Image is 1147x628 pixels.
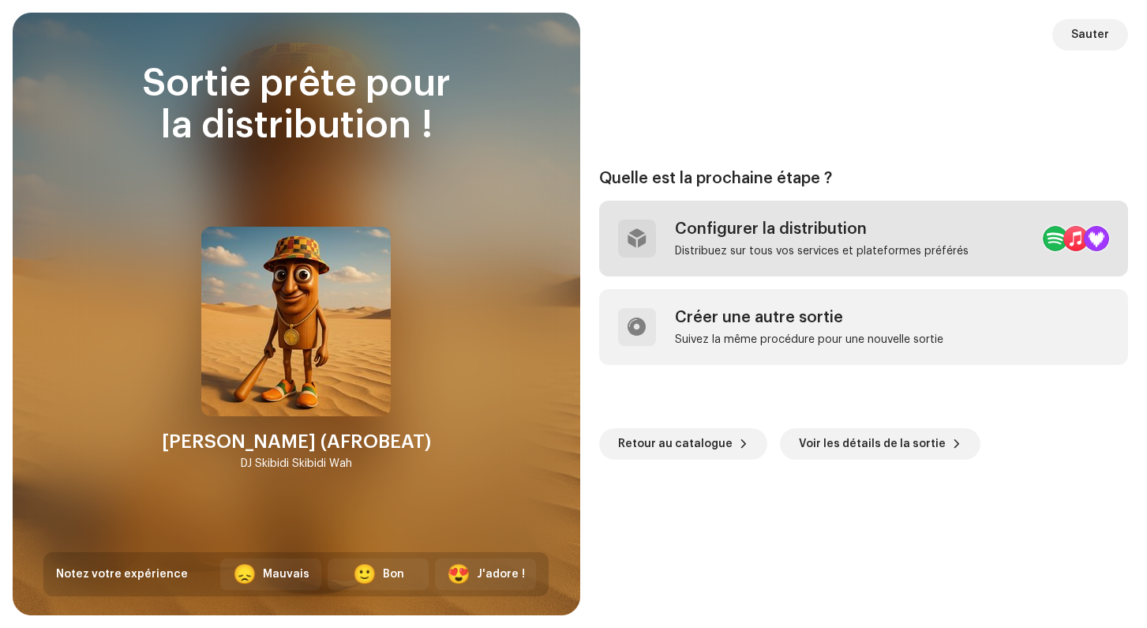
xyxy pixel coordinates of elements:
span: Voir les détails de la sortie [799,428,946,460]
div: [PERSON_NAME] (AFROBEAT) [162,429,431,454]
div: Distribuez sur tous vos services et plateformes préférés [675,245,969,258]
div: 😞 [233,565,257,584]
button: Sauter [1052,19,1128,51]
span: Sauter [1071,19,1109,51]
div: J'adore ! [477,566,525,583]
div: Quelle est la prochaine étape ? [599,169,1129,188]
re-a-post-create-item: Configurer la distribution [599,201,1129,276]
div: Créer une autre sortie [675,308,943,327]
span: Notez votre expérience [56,569,188,580]
div: Bon [383,566,404,583]
div: Mauvais [263,566,309,583]
button: Voir les détails de la sortie [780,428,980,460]
div: 🙂 [353,565,377,584]
re-a-post-create-item: Créer une autre sortie [599,289,1129,365]
div: DJ Skibidi Skibidi Wah [241,454,352,473]
button: Retour au catalogue [599,428,767,460]
div: Suivez la même procédure pour une nouvelle sortie [675,333,943,346]
div: Configurer la distribution [675,220,969,239]
img: 513385f5-d41f-4c24-95d3-3acc1a9769d6 [201,227,391,416]
div: Sortie prête pour la distribution ! [43,63,549,147]
span: Retour au catalogue [618,428,733,460]
div: 😍 [447,565,470,584]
